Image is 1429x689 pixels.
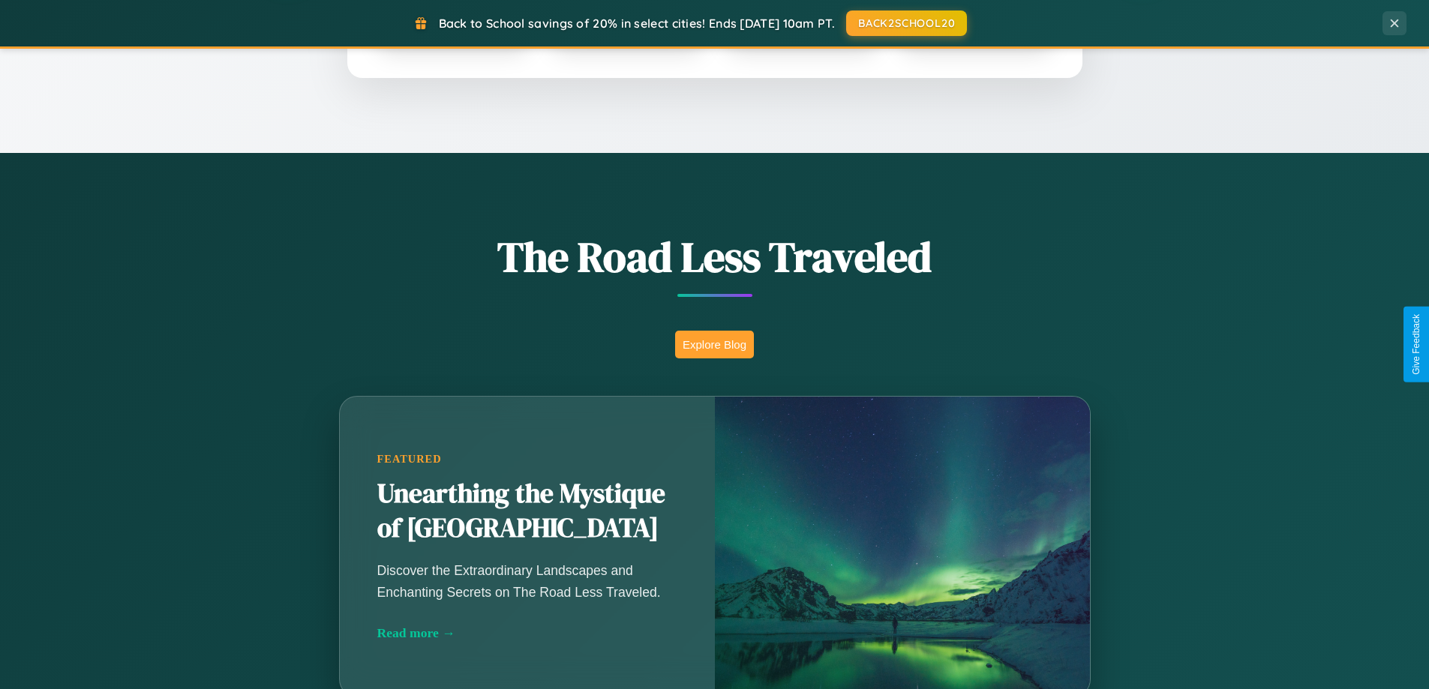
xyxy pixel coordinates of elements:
[377,560,677,602] p: Discover the Extraordinary Landscapes and Enchanting Secrets on The Road Less Traveled.
[675,331,754,358] button: Explore Blog
[265,228,1165,286] h1: The Road Less Traveled
[439,16,835,31] span: Back to School savings of 20% in select cities! Ends [DATE] 10am PT.
[846,10,967,36] button: BACK2SCHOOL20
[377,625,677,641] div: Read more →
[377,477,677,546] h2: Unearthing the Mystique of [GEOGRAPHIC_DATA]
[1411,314,1421,375] div: Give Feedback
[377,453,677,466] div: Featured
